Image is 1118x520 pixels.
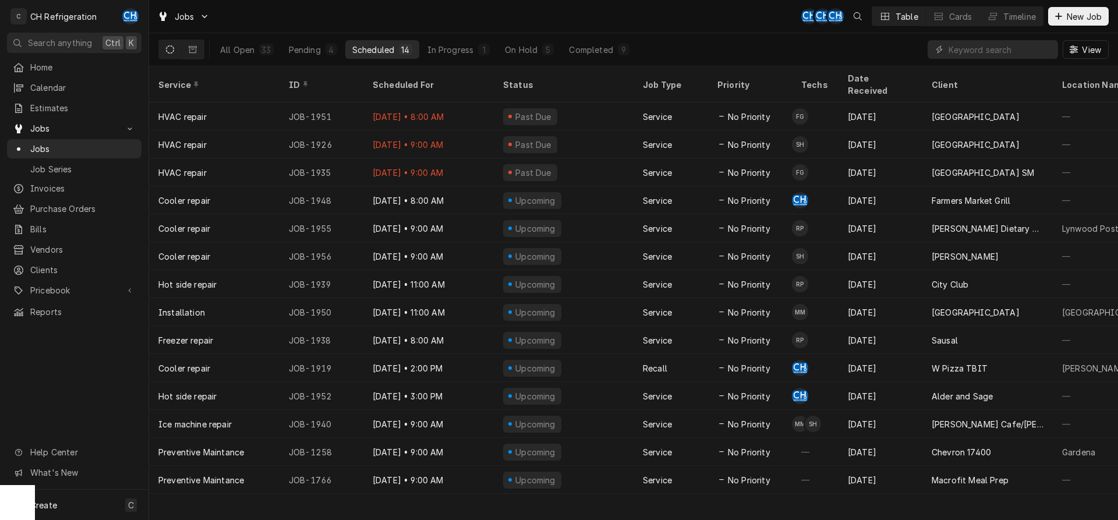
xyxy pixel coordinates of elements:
[158,222,210,235] div: Cooler repair
[643,446,672,458] div: Service
[728,334,770,346] span: No Priority
[643,167,672,179] div: Service
[363,102,494,130] div: [DATE] • 8:00 AM
[932,334,958,346] div: Sausal
[279,466,363,494] div: JOB-1766
[620,44,627,56] div: 9
[792,220,808,236] div: Ruben Perez's Avatar
[838,270,922,298] div: [DATE]
[30,10,97,23] div: CH Refrigeration
[363,354,494,382] div: [DATE] • 2:00 PM
[792,416,808,432] div: MM
[792,332,808,348] div: Ruben Perez's Avatar
[792,136,808,153] div: SH
[792,248,808,264] div: Steven Hiraga's Avatar
[7,281,141,300] a: Go to Pricebook
[7,179,141,198] a: Invoices
[544,44,551,56] div: 5
[728,418,770,430] span: No Priority
[261,44,271,56] div: 33
[158,474,244,486] div: Preventive Maintance
[827,8,844,24] div: Chris Hiraga's Avatar
[728,167,770,179] span: No Priority
[932,446,991,458] div: Chevron 17400
[279,326,363,354] div: JOB-1938
[792,332,808,348] div: RP
[7,33,141,53] button: Search anythingCtrlK
[30,223,136,235] span: Bills
[792,136,808,153] div: Steven Hiraga's Avatar
[792,164,808,181] div: Fred Gonzalez's Avatar
[7,98,141,118] a: Estimates
[514,474,557,486] div: Upcoming
[480,44,487,56] div: 1
[932,278,968,291] div: City Club
[279,382,363,410] div: JOB-1952
[7,139,141,158] a: Jobs
[728,362,770,374] span: No Priority
[848,72,911,97] div: Date Received
[728,306,770,319] span: No Priority
[643,250,672,263] div: Service
[153,7,214,26] a: Go to Jobs
[838,466,922,494] div: [DATE]
[949,10,972,23] div: Cards
[1003,10,1036,23] div: Timeline
[7,58,141,77] a: Home
[30,446,135,458] span: Help Center
[514,167,553,179] div: Past Due
[279,438,363,466] div: JOB-1258
[30,306,136,318] span: Reports
[7,160,141,179] a: Job Series
[514,222,557,235] div: Upcoming
[838,326,922,354] div: [DATE]
[643,334,672,346] div: Service
[815,8,831,24] div: CH
[932,390,993,402] div: Alder and Sage
[30,243,136,256] span: Vendors
[1063,40,1109,59] button: View
[838,438,922,466] div: [DATE]
[643,111,672,123] div: Service
[932,250,999,263] div: [PERSON_NAME]
[158,111,207,123] div: HVAC repair
[30,163,136,175] span: Job Series
[7,260,141,280] a: Clients
[514,362,557,374] div: Upcoming
[158,362,210,374] div: Cooler repair
[7,78,141,97] a: Calendar
[792,438,838,466] div: —
[838,102,922,130] div: [DATE]
[30,203,136,215] span: Purchase Orders
[932,167,1034,179] div: [GEOGRAPHIC_DATA] SM
[792,276,808,292] div: RP
[569,44,613,56] div: Completed
[792,192,808,208] div: Chris Hiraga's Avatar
[158,194,210,207] div: Cooler repair
[514,334,557,346] div: Upcoming
[279,102,363,130] div: JOB-1951
[158,250,210,263] div: Cooler repair
[514,250,557,263] div: Upcoming
[158,306,205,319] div: Installation
[7,220,141,239] a: Bills
[792,164,808,181] div: FG
[363,298,494,326] div: [DATE] • 11:00 AM
[848,7,867,26] button: Open search
[643,362,667,374] div: Recall
[279,410,363,438] div: JOB-1940
[363,438,494,466] div: [DATE] • 9:00 AM
[792,192,808,208] div: CH
[728,194,770,207] span: No Priority
[289,79,352,91] div: ID
[158,79,268,91] div: Service
[363,326,494,354] div: [DATE] • 8:00 AM
[792,304,808,320] div: Moises Melena's Avatar
[792,220,808,236] div: RP
[792,248,808,264] div: SH
[932,362,988,374] div: W Pizza TBIT
[1080,44,1103,56] span: View
[792,360,808,376] div: Chris Hiraga's Avatar
[514,418,557,430] div: Upcoming
[122,8,139,24] div: CH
